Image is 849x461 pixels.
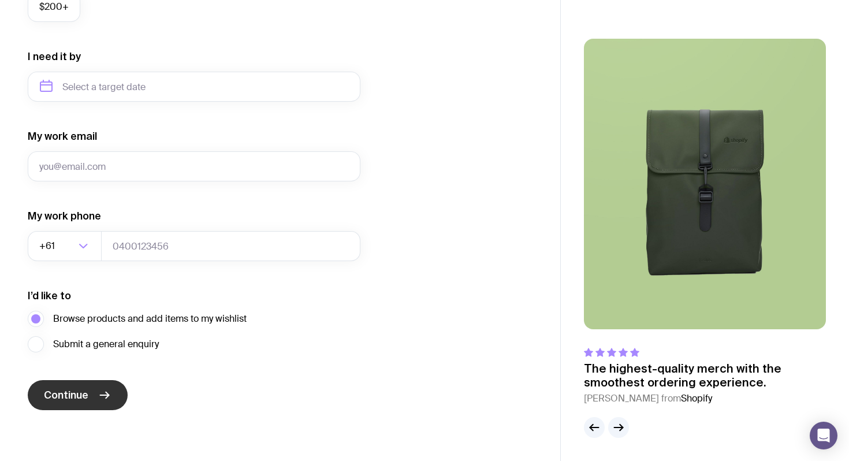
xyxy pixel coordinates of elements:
[28,289,71,303] label: I’d like to
[53,312,247,326] span: Browse products and add items to my wishlist
[44,388,88,402] span: Continue
[584,362,826,389] p: The highest-quality merch with the smoothest ordering experience.
[810,422,837,449] div: Open Intercom Messenger
[28,151,360,181] input: you@email.com
[53,337,159,351] span: Submit a general enquiry
[28,50,81,64] label: I need it by
[28,231,102,261] div: Search for option
[681,392,712,404] span: Shopify
[28,72,360,102] input: Select a target date
[101,231,360,261] input: 0400123456
[584,392,826,406] cite: [PERSON_NAME] from
[28,209,101,223] label: My work phone
[39,231,57,261] span: +61
[28,129,97,143] label: My work email
[57,231,75,261] input: Search for option
[28,380,128,410] button: Continue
